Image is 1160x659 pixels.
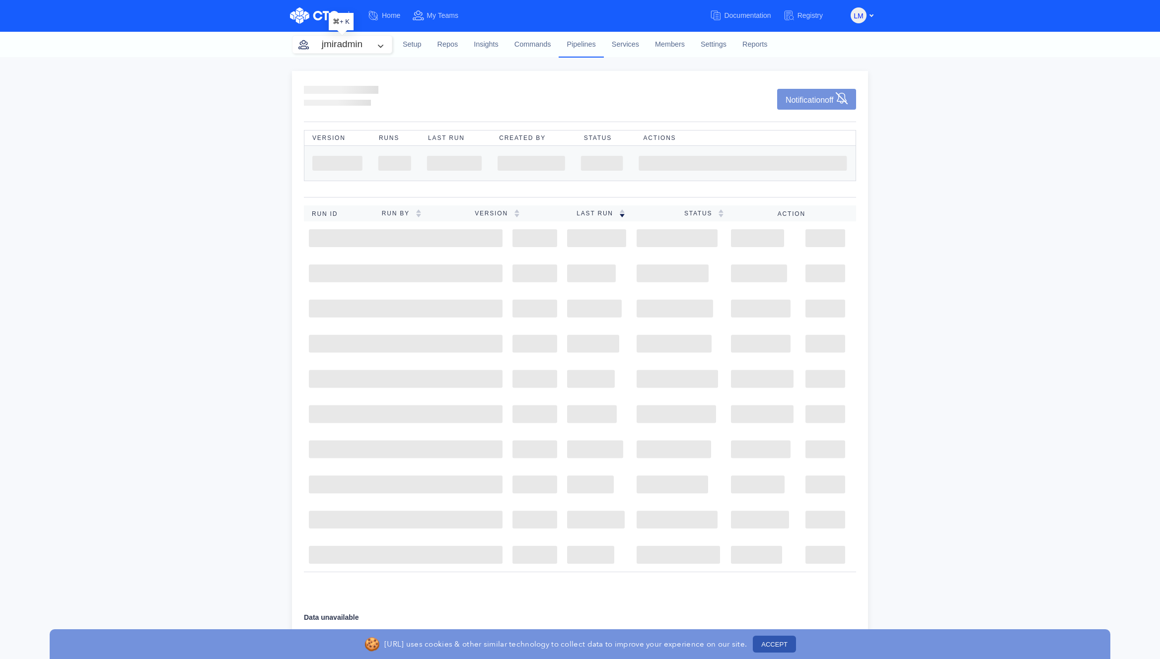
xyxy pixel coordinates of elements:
[635,131,856,146] th: Actions
[619,209,625,217] img: sorting-down.svg
[382,210,416,217] span: Run By
[340,17,350,27] span: + K
[718,209,724,217] img: sorting-empty.svg
[693,31,734,58] a: Settings
[384,639,747,649] p: [URL] uses cookies & other similar technology to collect data to improve your experience on our s...
[475,210,514,217] span: Version
[364,635,380,654] span: 🍪
[724,11,771,19] span: Documentation
[491,131,576,146] th: Created By
[797,11,823,19] span: Registry
[430,31,466,58] a: Repos
[304,131,371,146] th: Version
[290,7,350,24] img: CTO.ai Logo
[770,205,856,221] th: Action
[412,6,470,25] a: My Teams
[777,89,856,110] button: Notificationoff
[304,205,374,221] th: Run ID
[395,31,430,58] a: Setup
[577,210,619,217] span: Last Run
[507,31,559,58] a: Commands
[466,31,507,58] a: Insights
[382,11,400,19] span: Home
[851,7,867,23] button: LM
[684,210,718,217] span: Status
[514,209,520,217] img: sorting-empty.svg
[420,131,491,146] th: Last Run
[427,11,458,19] span: My Teams
[416,209,422,217] img: sorting-empty.svg
[710,6,783,25] a: Documentation
[753,636,796,653] button: ACCEPT
[647,31,693,58] a: Members
[854,8,863,24] span: LM
[576,131,636,146] th: Status
[559,31,603,57] a: Pipelines
[367,6,412,25] a: Home
[292,36,392,53] button: jmiradmin
[783,6,835,25] a: Registry
[734,31,775,58] a: Reports
[604,31,647,58] a: Services
[371,131,420,146] th: Runs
